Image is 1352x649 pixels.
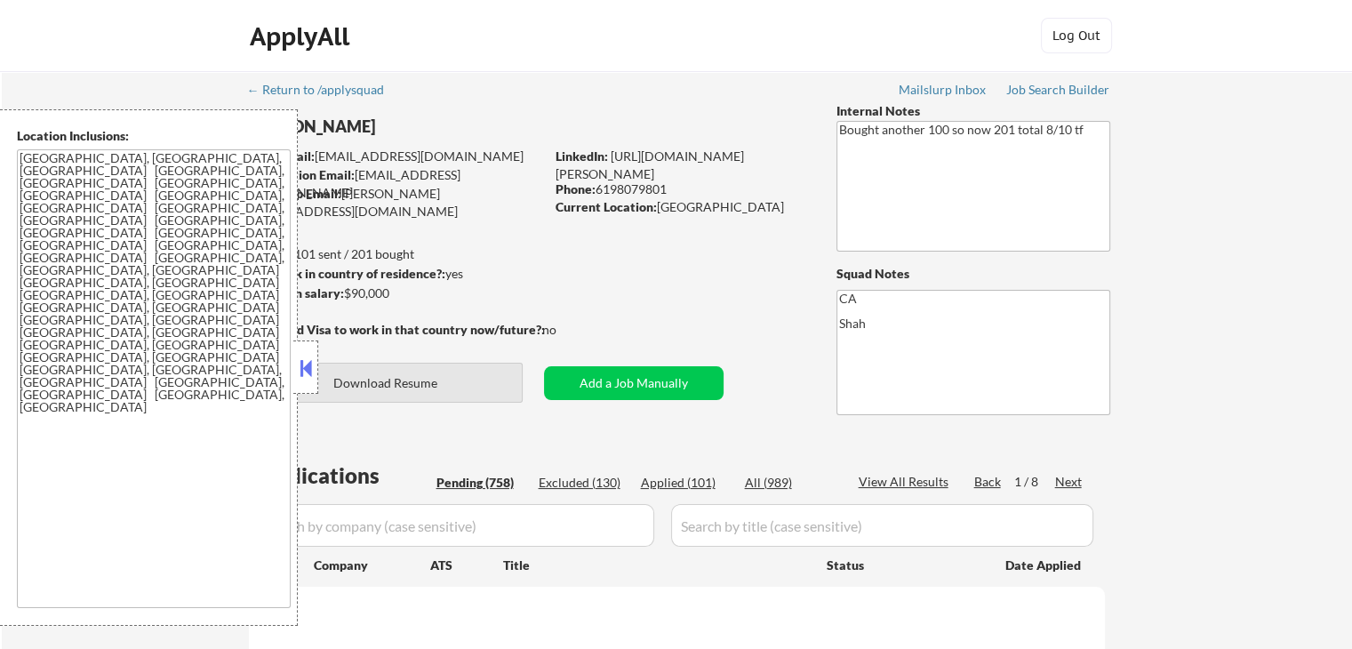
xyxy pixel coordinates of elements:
[556,198,807,216] div: [GEOGRAPHIC_DATA]
[250,21,355,52] div: ApplyAll
[254,465,430,486] div: Applications
[250,166,544,201] div: [EMAIL_ADDRESS][DOMAIN_NAME]
[430,557,503,574] div: ATS
[641,474,730,492] div: Applied (101)
[859,473,954,491] div: View All Results
[1041,18,1112,53] button: Log Out
[249,116,614,138] div: [PERSON_NAME]
[503,557,810,574] div: Title
[248,284,544,302] div: $90,000
[671,504,1093,547] input: Search by title (case sensitive)
[249,322,545,337] strong: Will need Visa to work in that country now/future?:
[827,549,980,581] div: Status
[17,127,291,145] div: Location Inclusions:
[254,504,654,547] input: Search by company (case sensitive)
[556,180,807,198] div: 6198079801
[899,84,988,96] div: Mailslurp Inbox
[248,245,544,263] div: 101 sent / 201 bought
[250,148,544,165] div: [EMAIL_ADDRESS][DOMAIN_NAME]
[1006,84,1110,96] div: Job Search Builder
[556,148,744,181] a: [URL][DOMAIN_NAME][PERSON_NAME]
[542,321,593,339] div: no
[745,474,834,492] div: All (989)
[1005,557,1084,574] div: Date Applied
[248,265,539,283] div: yes
[836,102,1110,120] div: Internal Notes
[556,148,608,164] strong: LinkedIn:
[247,83,401,100] a: ← Return to /applysquad
[556,181,596,196] strong: Phone:
[836,265,1110,283] div: Squad Notes
[249,185,544,220] div: [PERSON_NAME][EMAIL_ADDRESS][DOMAIN_NAME]
[247,84,401,96] div: ← Return to /applysquad
[1055,473,1084,491] div: Next
[556,199,657,214] strong: Current Location:
[899,83,988,100] a: Mailslurp Inbox
[248,266,445,281] strong: Can work in country of residence?:
[314,557,430,574] div: Company
[249,363,523,403] button: Download Resume
[1014,473,1055,491] div: 1 / 8
[974,473,1003,491] div: Back
[539,474,628,492] div: Excluded (130)
[544,366,724,400] button: Add a Job Manually
[1006,83,1110,100] a: Job Search Builder
[436,474,525,492] div: Pending (758)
